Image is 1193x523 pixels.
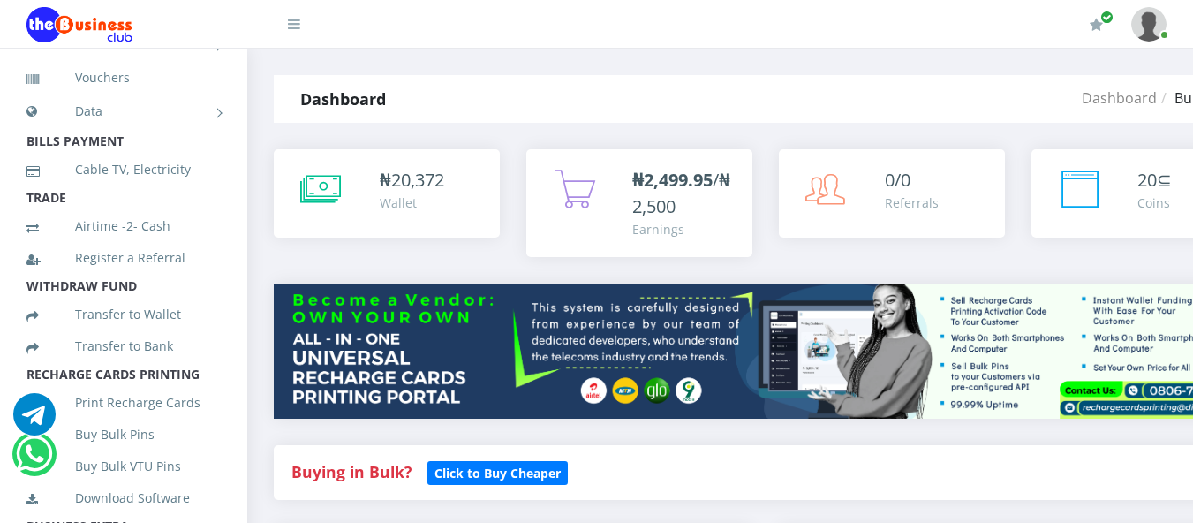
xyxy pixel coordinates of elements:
span: 0/0 [885,168,910,192]
div: ₦ [380,167,444,193]
a: Data [26,89,221,133]
a: Register a Referral [26,238,221,278]
b: Click to Buy Cheaper [434,465,561,481]
div: Referrals [885,193,939,212]
a: Print Recharge Cards [26,383,221,423]
span: /₦2,500 [632,168,730,218]
a: Buy Bulk VTU Pins [26,446,221,487]
img: User [1131,7,1167,42]
a: ₦2,499.95/₦2,500 Earnings [526,149,752,257]
strong: Dashboard [300,88,386,110]
span: 20 [1137,168,1157,192]
a: Transfer to Wallet [26,294,221,335]
a: Cable TV, Electricity [26,149,221,190]
a: 0/0 Referrals [779,149,1005,238]
a: Buy Bulk Pins [26,414,221,455]
strong: Buying in Bulk? [291,461,412,482]
a: Click to Buy Cheaper [427,461,568,482]
div: ⊆ [1137,167,1172,193]
a: Chat for support [16,446,52,475]
img: Logo [26,7,132,42]
i: Renew/Upgrade Subscription [1090,18,1103,32]
div: Wallet [380,193,444,212]
a: Transfer to Bank [26,326,221,367]
a: Airtime -2- Cash [26,206,221,246]
a: Dashboard [1082,88,1157,108]
span: Renew/Upgrade Subscription [1100,11,1114,24]
div: Earnings [632,220,735,239]
span: 20,372 [391,168,444,192]
a: Vouchers [26,57,221,98]
a: ₦20,372 Wallet [274,149,500,238]
b: ₦2,499.95 [632,168,713,192]
div: Coins [1137,193,1172,212]
a: Chat for support [13,406,56,436]
a: Download Software [26,478,221,519]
